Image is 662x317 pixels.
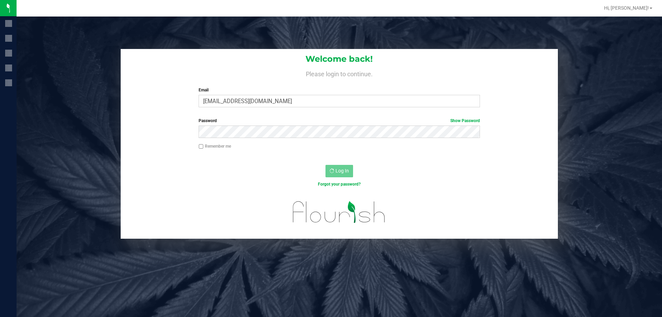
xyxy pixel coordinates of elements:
[284,195,394,230] img: flourish_logo.svg
[121,69,558,77] h4: Please login to continue.
[199,144,203,149] input: Remember me
[199,87,480,93] label: Email
[450,118,480,123] a: Show Password
[325,165,353,177] button: Log In
[199,118,217,123] span: Password
[121,55,558,63] h1: Welcome back!
[199,143,231,149] label: Remember me
[318,182,361,187] a: Forgot your password?
[604,5,649,11] span: Hi, [PERSON_NAME]!
[335,168,349,174] span: Log In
